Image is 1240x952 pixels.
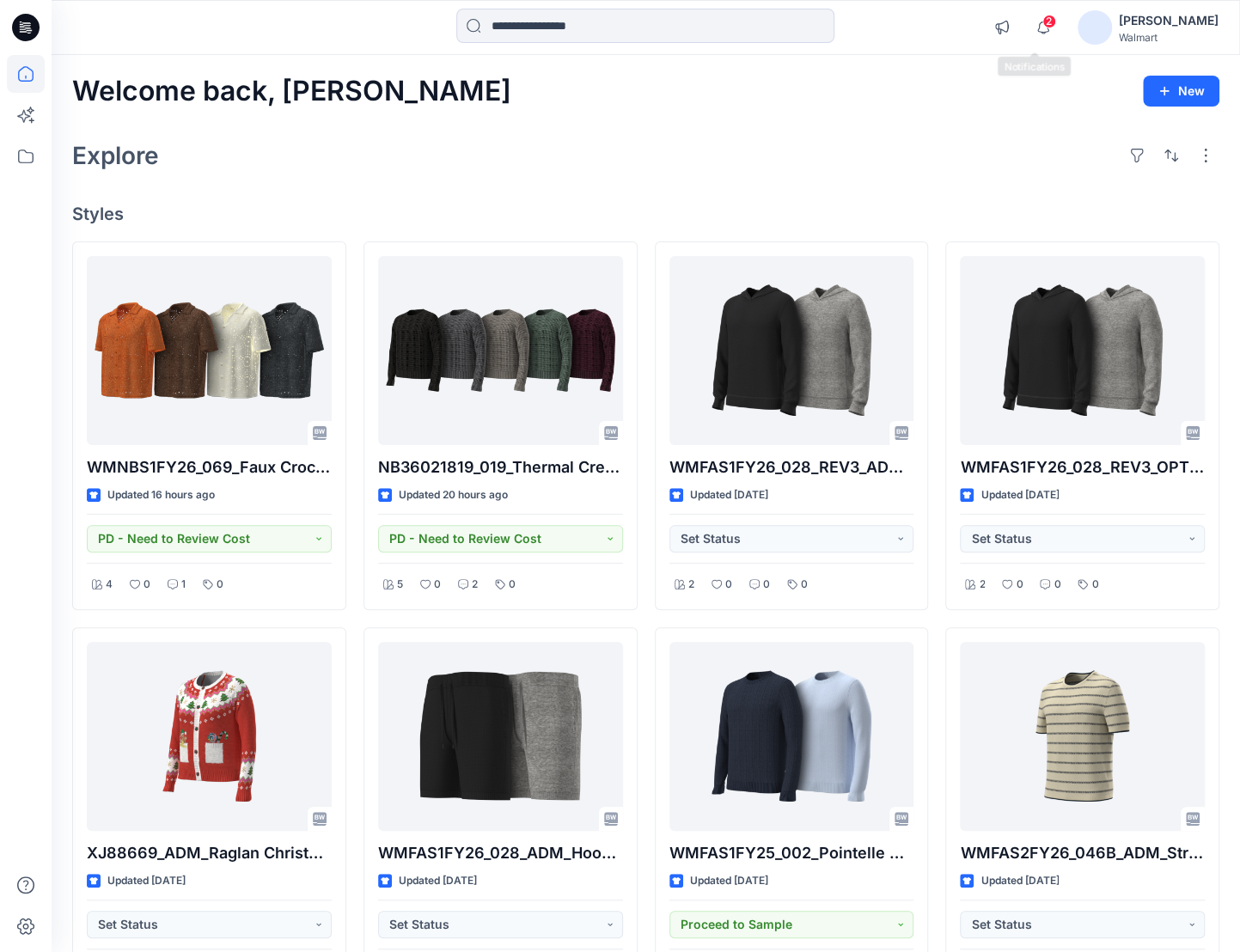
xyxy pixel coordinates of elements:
[72,142,159,169] h2: Explore
[87,841,332,865] p: XJ88669_ADM_Raglan Christmas Cardi
[217,576,223,594] p: 0
[1042,15,1056,28] span: 2
[106,576,113,594] p: 4
[472,576,478,594] p: 2
[980,486,1059,504] p: Updated [DATE]
[399,486,508,504] p: Updated 20 hours ago
[979,576,985,594] p: 2
[688,576,694,594] p: 2
[980,872,1059,890] p: Updated [DATE]
[960,841,1205,865] p: WMFAS2FY26_046B_ADM_Stripe Tee
[87,642,332,831] a: XJ88669_ADM_Raglan Christmas Cardi
[72,204,1219,224] h4: Styles
[1119,31,1219,44] div: Walmart
[960,455,1205,479] p: WMFAS1FY26_028_REV3_OPT2_ADM_Hoodie Sweater
[1078,10,1112,45] img: avatar
[1143,76,1219,107] button: New
[960,642,1205,831] a: WMFAS2FY26_046B_ADM_Stripe Tee
[434,576,441,594] p: 0
[87,455,332,479] p: WMNBS1FY26_069_Faux Crochet Camp Collar
[1054,576,1060,594] p: 0
[87,256,332,445] a: WMNBS1FY26_069_Faux Crochet Camp Collar
[378,841,623,865] p: WMFAS1FY26_028_ADM_Hoodie Sweater
[669,455,914,479] p: WMFAS1FY26_028_REV3_ADM_Hoodie Sweater
[1016,576,1023,594] p: 0
[763,576,770,594] p: 0
[107,872,186,890] p: Updated [DATE]
[509,576,516,594] p: 0
[144,576,150,594] p: 0
[397,576,403,594] p: 5
[960,256,1205,445] a: WMFAS1FY26_028_REV3_OPT2_ADM_Hoodie Sweater
[378,642,623,831] a: WMFAS1FY26_028_ADM_Hoodie Sweater
[669,642,914,831] a: WMFAS1FY25_002_Pointelle Cable Crewnek
[1091,576,1098,594] p: 0
[107,486,215,504] p: Updated 16 hours ago
[690,872,768,890] p: Updated [DATE]
[690,486,768,504] p: Updated [DATE]
[1119,10,1219,31] div: [PERSON_NAME]
[399,872,477,890] p: Updated [DATE]
[669,841,914,865] p: WMFAS1FY25_002_Pointelle Cable Crewnek
[725,576,732,594] p: 0
[801,576,808,594] p: 0
[72,76,511,107] h2: Welcome back, [PERSON_NAME]
[669,256,914,445] a: WMFAS1FY26_028_REV3_ADM_Hoodie Sweater
[181,576,186,594] p: 1
[378,256,623,445] a: NB36021819_019_Thermal Crew Neck
[378,455,623,479] p: NB36021819_019_Thermal Crew Neck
